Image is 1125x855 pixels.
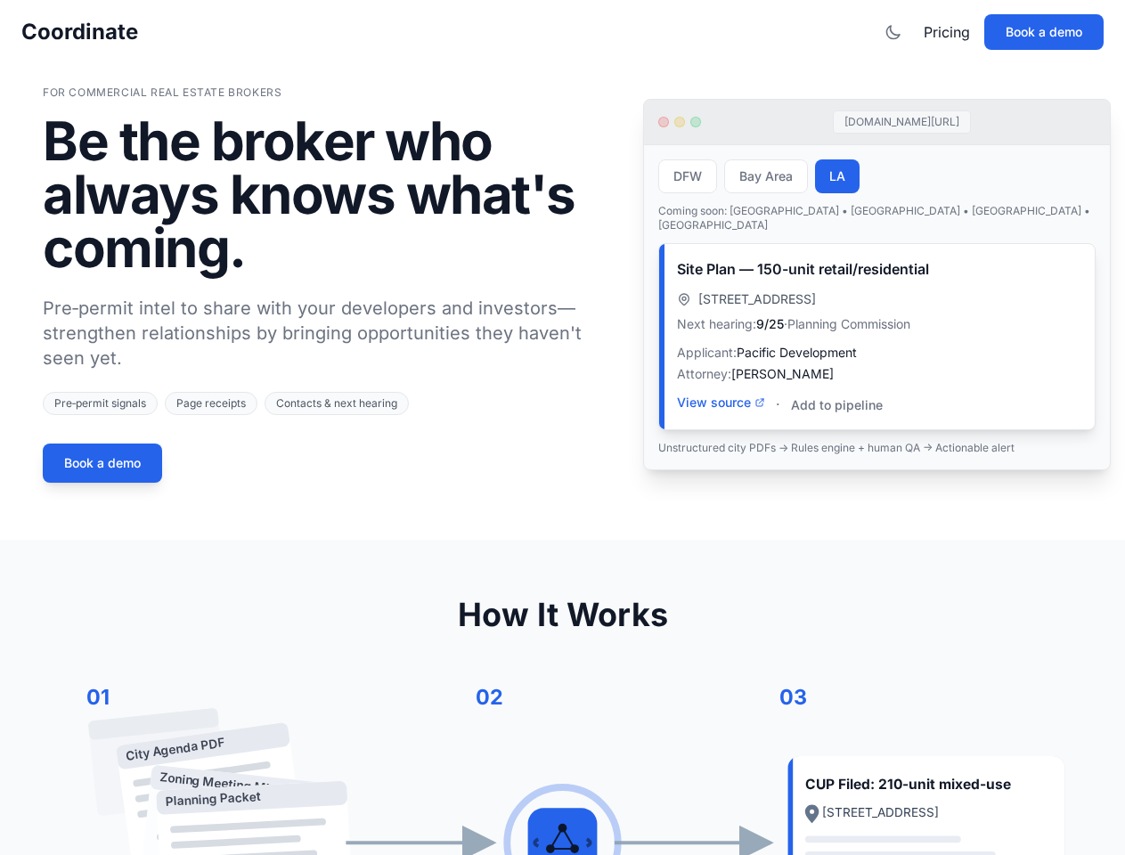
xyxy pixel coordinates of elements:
a: Pricing [924,21,970,43]
h3: Site Plan — 150-unit retail/residential [677,258,1077,280]
button: Toggle theme [877,16,909,48]
text: [STREET_ADDRESS] [822,805,939,819]
p: For Commercial Real Estate Brokers [43,85,615,100]
span: [PERSON_NAME] [731,366,834,381]
p: Unstructured city PDFs → Rules engine + human QA → Actionable alert [658,441,1096,455]
text: City Agenda PDF [125,735,225,762]
h2: How It Works [43,597,1082,632]
button: DFW [658,159,717,193]
button: Bay Area [724,159,808,193]
span: Pre‑permit signals [43,392,158,415]
button: LA [815,159,860,193]
span: · [776,394,780,415]
text: Planning Packet [165,789,261,809]
p: Next hearing: · Planning Commission [677,315,1077,333]
p: Coming soon: [GEOGRAPHIC_DATA] • [GEOGRAPHIC_DATA] • [GEOGRAPHIC_DATA] • [GEOGRAPHIC_DATA] [658,204,1096,232]
button: Book a demo [43,444,162,483]
button: Book a demo [984,14,1104,50]
p: Pre‑permit intel to share with your developers and investors—strengthen relationships by bringing... [43,296,615,370]
text: 01 [86,684,110,710]
p: Applicant: [677,344,1077,362]
span: Pacific Development [737,345,857,360]
button: View source [677,394,765,411]
text: 03 [779,684,807,710]
span: Page receipts [165,392,257,415]
p: Attorney: [677,365,1077,383]
text: CUP Filed: 210-unit mixed-use [805,776,1011,793]
span: Contacts & next hearing [265,392,409,415]
a: Coordinate [21,18,138,46]
span: [STREET_ADDRESS] [698,290,816,308]
text: Zoning Meeting Minutes [159,769,302,799]
button: Add to pipeline [791,396,883,414]
div: [DOMAIN_NAME][URL] [833,110,971,134]
text: 02 [476,684,503,710]
h1: Be the broker who always knows what's coming. [43,114,615,274]
span: 9/25 [756,316,784,331]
